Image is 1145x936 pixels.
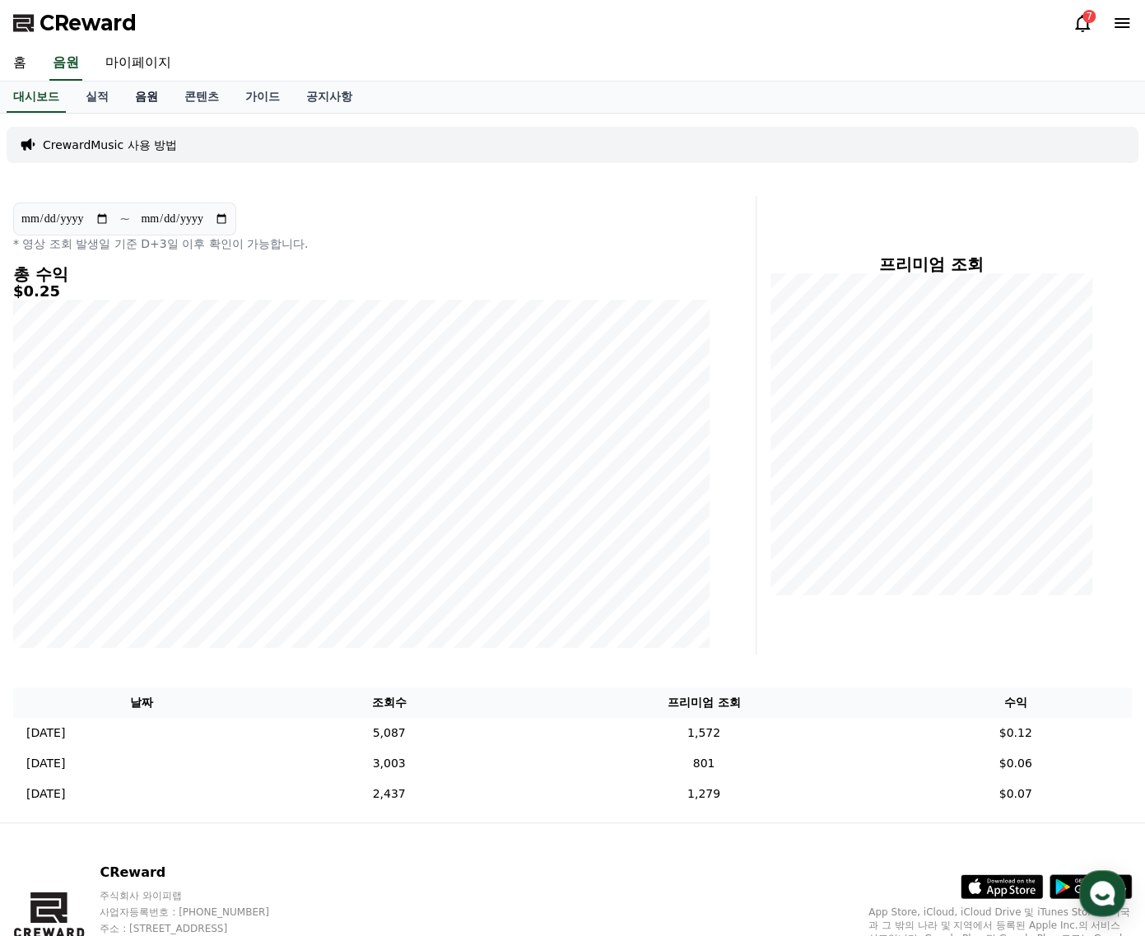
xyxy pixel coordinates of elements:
td: $0.12 [899,718,1132,748]
a: 실적 [72,81,122,113]
th: 날짜 [13,687,269,718]
a: 마이페이지 [92,46,184,81]
a: 대시보드 [7,81,66,113]
td: 3,003 [269,748,508,779]
td: 1,572 [509,718,899,748]
a: 7 [1073,13,1092,33]
a: 공지사항 [293,81,365,113]
a: 설정 [212,522,316,563]
span: 설정 [254,547,274,560]
h4: 프리미엄 조회 [770,255,1092,273]
td: $0.06 [899,748,1132,779]
td: 5,087 [269,718,508,748]
a: 가이드 [232,81,293,113]
p: [DATE] [26,724,65,742]
span: CReward [40,10,137,36]
span: 홈 [52,547,62,560]
p: CReward [100,863,300,882]
a: CReward [13,10,137,36]
span: 대화 [151,547,170,561]
h5: $0.25 [13,283,710,300]
p: 주소 : [STREET_ADDRESS] [100,922,300,935]
p: ~ [119,209,130,229]
a: 홈 [5,522,109,563]
p: [DATE] [26,785,65,803]
th: 프리미엄 조회 [509,687,899,718]
p: 사업자등록번호 : [PHONE_NUMBER] [100,906,300,919]
p: * 영상 조회 발생일 기준 D+3일 이후 확인이 가능합니다. [13,235,710,252]
a: 대화 [109,522,212,563]
a: 콘텐츠 [171,81,232,113]
td: 1,279 [509,779,899,809]
a: 음원 [122,81,171,113]
td: $0.07 [899,779,1132,809]
div: 7 [1082,10,1096,23]
p: [DATE] [26,755,65,772]
p: 주식회사 와이피랩 [100,889,300,902]
td: 801 [509,748,899,779]
h4: 총 수익 [13,265,710,283]
a: 음원 [49,46,82,81]
th: 수익 [899,687,1132,718]
a: CrewardMusic 사용 방법 [43,137,177,153]
th: 조회수 [269,687,508,718]
td: 2,437 [269,779,508,809]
